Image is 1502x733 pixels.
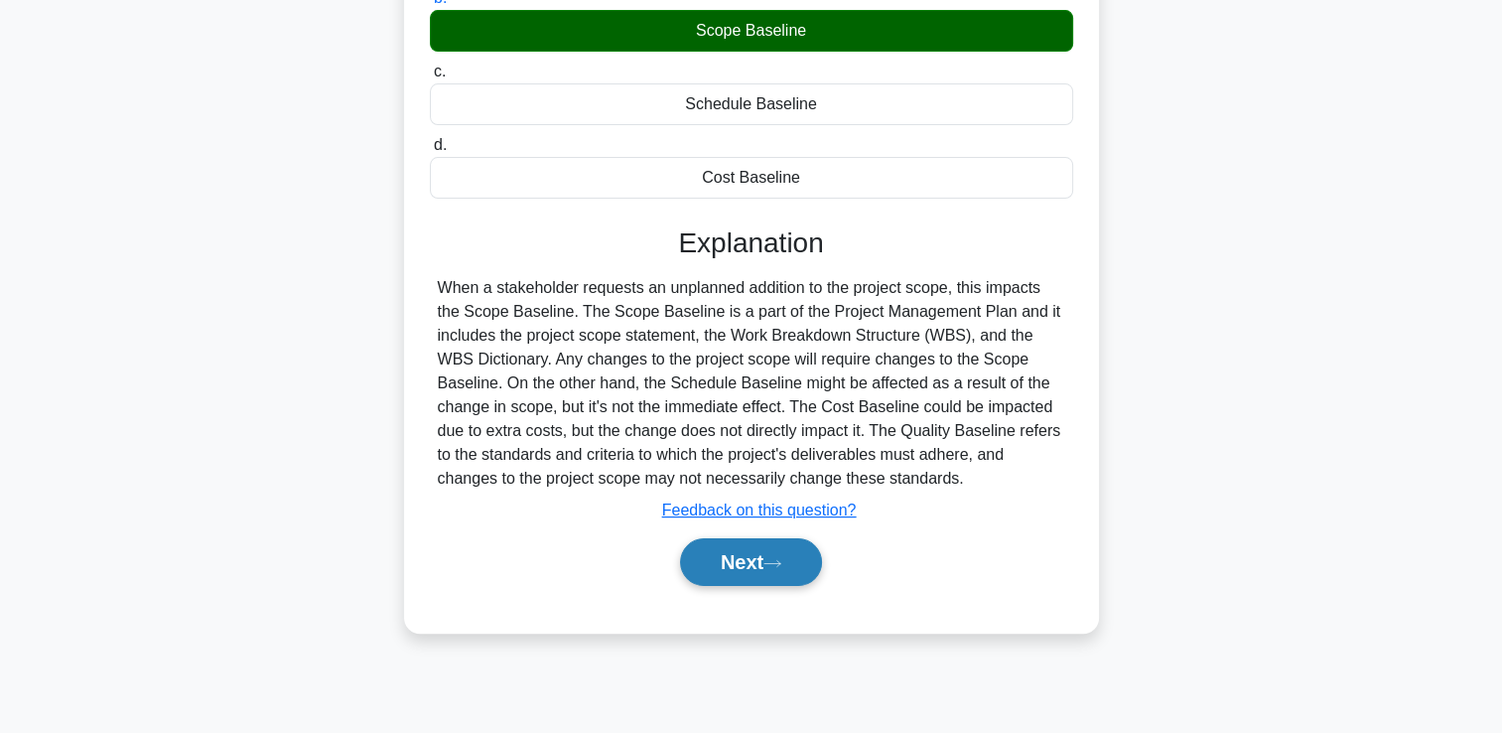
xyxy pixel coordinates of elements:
button: Next [680,538,822,586]
h3: Explanation [442,226,1061,260]
a: Feedback on this question? [662,502,857,518]
div: Scope Baseline [430,10,1073,52]
div: Schedule Baseline [430,83,1073,125]
span: d. [434,136,447,153]
div: When a stakeholder requests an unplanned addition to the project scope, this impacts the Scope Ba... [438,276,1065,491]
span: c. [434,63,446,79]
div: Cost Baseline [430,157,1073,199]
